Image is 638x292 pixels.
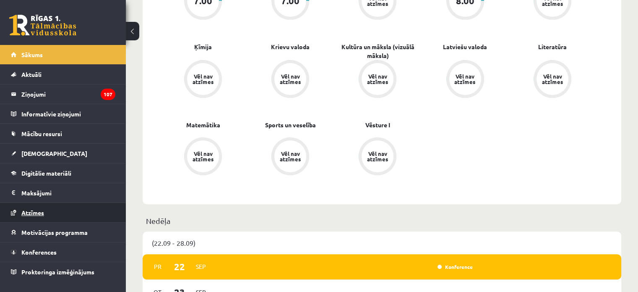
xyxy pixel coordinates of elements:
a: Vēl nav atzīmes [159,137,247,177]
span: Atzīmes [21,209,44,216]
a: Vēsture I [365,121,390,129]
div: Vēl nav atzīmes [366,74,389,84]
div: (22.09 - 28.09) [143,231,621,254]
span: Konferences [21,248,57,256]
a: Sports un veselība [265,121,316,129]
a: Proktoringa izmēģinājums [11,262,115,281]
p: Nedēļa [146,215,618,226]
div: Vēl nav atzīmes [279,151,302,162]
a: Vēl nav atzīmes [159,60,247,100]
a: Vēl nav atzīmes [509,60,596,100]
span: Proktoringa izmēģinājums [21,268,94,276]
div: Vēl nav atzīmes [541,74,564,84]
a: Vēl nav atzīmes [247,60,334,100]
legend: Maksājumi [21,183,115,203]
a: Ziņojumi107 [11,84,115,104]
a: Sākums [11,45,115,64]
a: Vēl nav atzīmes [334,137,421,177]
a: Krievu valoda [271,42,310,51]
i: 107 [101,89,115,100]
div: Vēl nav atzīmes [453,74,477,84]
span: [DEMOGRAPHIC_DATA] [21,150,87,157]
a: Motivācijas programma [11,223,115,242]
a: Vēl nav atzīmes [334,60,421,100]
span: Aktuāli [21,71,42,78]
span: Mācību resursi [21,130,62,137]
legend: Informatīvie ziņojumi [21,104,115,124]
a: Informatīvie ziņojumi [11,104,115,124]
a: Latviešu valoda [443,42,487,51]
div: Vēl nav atzīmes [191,74,215,84]
a: [DEMOGRAPHIC_DATA] [11,144,115,163]
div: Vēl nav atzīmes [191,151,215,162]
a: Ķīmija [194,42,212,51]
a: Aktuāli [11,65,115,84]
span: Pr [149,260,167,273]
legend: Ziņojumi [21,84,115,104]
span: 22 [167,260,193,274]
div: Vēl nav atzīmes [279,74,302,84]
a: Konference [437,263,473,270]
a: Vēl nav atzīmes [422,60,509,100]
a: Atzīmes [11,203,115,222]
div: Vēl nav atzīmes [366,151,389,162]
a: Maksājumi [11,183,115,203]
a: Literatūra [538,42,567,51]
span: Sep [192,260,210,273]
span: Sākums [21,51,43,58]
a: Vēl nav atzīmes [247,137,334,177]
a: Konferences [11,242,115,262]
a: Digitālie materiāli [11,163,115,183]
a: Matemātika [186,121,220,129]
a: Mācību resursi [11,124,115,143]
a: Kultūra un māksla (vizuālā māksla) [334,42,421,60]
a: Rīgas 1. Tālmācības vidusskola [9,15,76,36]
span: Digitālie materiāli [21,169,71,177]
span: Motivācijas programma [21,229,88,236]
